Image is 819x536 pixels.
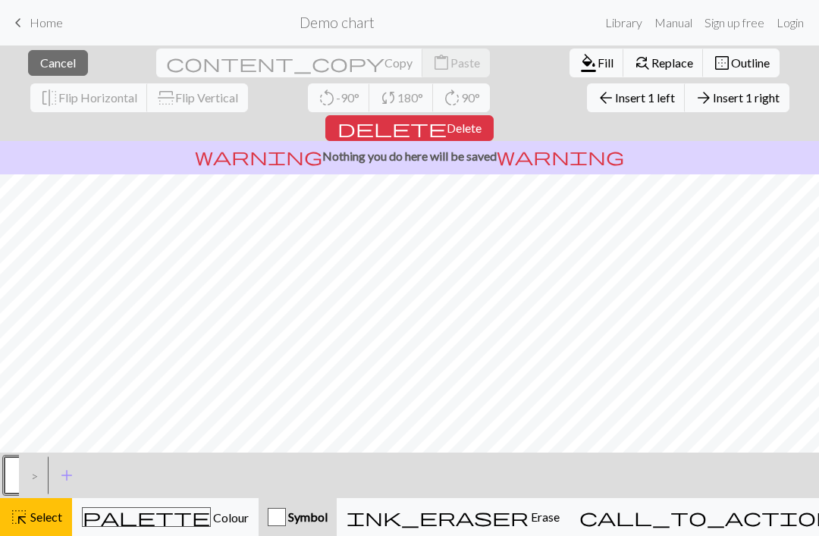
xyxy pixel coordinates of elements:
[40,87,58,108] span: flip
[433,83,490,112] button: 90°
[497,146,624,167] span: warning
[713,52,731,74] span: border_outer
[10,506,28,528] span: highlight_alt
[703,49,780,77] button: Outline
[58,465,76,486] span: add
[155,89,177,107] span: flip
[397,90,423,105] span: 180°
[695,87,713,108] span: arrow_forward
[211,510,249,525] span: Colour
[770,8,810,38] a: Login
[336,90,359,105] span: -90°
[579,52,598,74] span: format_color_fill
[369,83,434,112] button: 180°
[623,49,704,77] button: Replace
[651,55,693,70] span: Replace
[308,83,370,112] button: -90°
[175,90,238,105] span: Flip Vertical
[615,90,675,105] span: Insert 1 left
[6,147,813,165] p: Nothing you do here will be saved
[58,90,137,105] span: Flip Horizontal
[40,55,76,70] span: Cancel
[443,87,461,108] span: rotate_right
[147,83,248,112] button: Flip Vertical
[28,50,88,76] button: Cancel
[731,55,770,70] span: Outline
[83,506,210,528] span: palette
[337,118,447,139] span: delete
[447,121,482,135] span: Delete
[286,509,328,524] span: Symbol
[597,87,615,108] span: arrow_back
[379,87,397,108] span: sync
[347,506,529,528] span: ink_eraser
[713,90,780,105] span: Insert 1 right
[166,52,384,74] span: content_copy
[633,52,651,74] span: find_replace
[19,455,43,496] div: >
[72,498,259,536] button: Colour
[30,83,148,112] button: Flip Horizontal
[698,8,770,38] a: Sign up free
[599,8,648,38] a: Library
[9,10,63,36] a: Home
[685,83,789,112] button: Insert 1 right
[337,498,570,536] button: Erase
[318,87,336,108] span: rotate_left
[9,12,27,33] span: keyboard_arrow_left
[384,55,413,70] span: Copy
[570,49,624,77] button: Fill
[30,15,63,30] span: Home
[195,146,322,167] span: warning
[648,8,698,38] a: Manual
[529,509,560,524] span: Erase
[587,83,686,112] button: Insert 1 left
[156,49,423,77] button: Copy
[461,90,480,105] span: 90°
[259,498,337,536] button: Symbol
[598,55,613,70] span: Fill
[325,115,494,141] button: Delete
[28,509,62,524] span: Select
[300,14,375,31] h2: Demo chart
